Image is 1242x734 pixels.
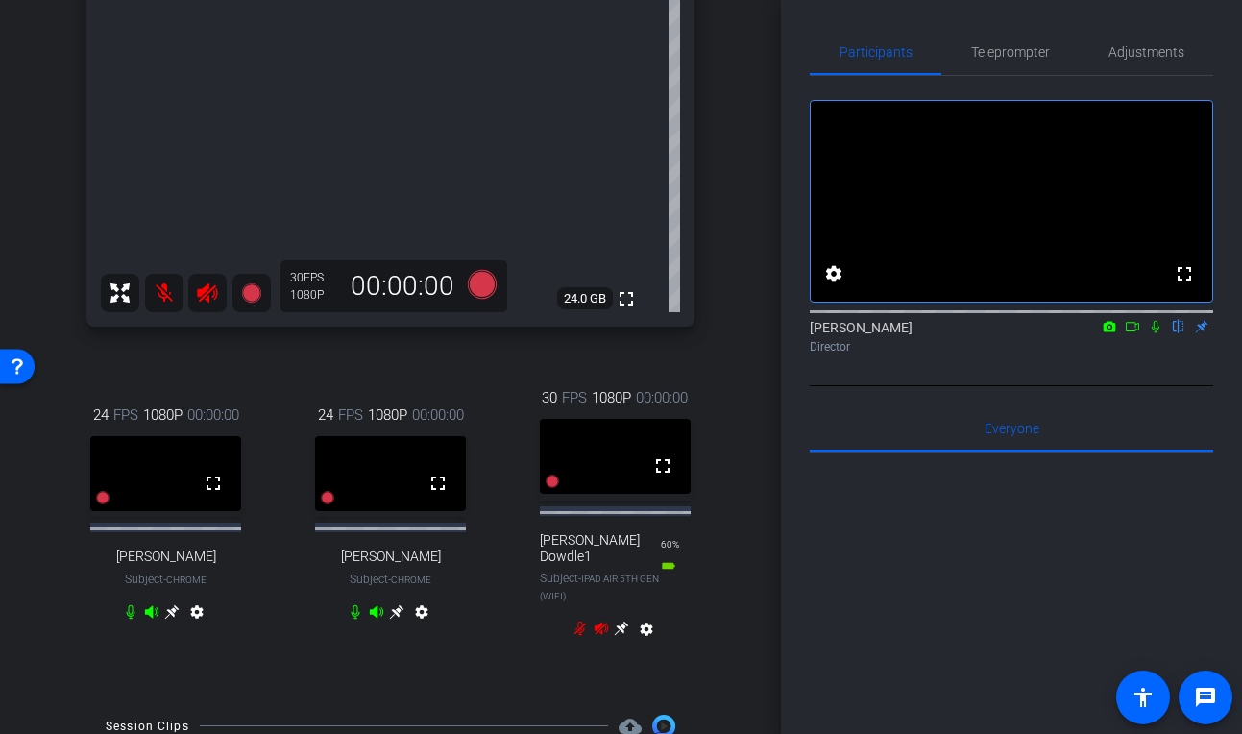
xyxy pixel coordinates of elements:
span: 1080P [143,404,183,426]
span: Chrome [166,575,207,585]
mat-icon: fullscreen [615,287,638,310]
mat-icon: settings [822,262,845,285]
span: - [163,573,166,586]
div: 00:00:00 [338,270,467,303]
span: FPS [338,404,363,426]
mat-icon: battery_std [661,558,676,574]
span: Subject [540,570,661,604]
span: [PERSON_NAME] [341,549,441,565]
mat-icon: fullscreen [1173,262,1196,285]
span: FPS [304,271,324,284]
span: FPS [562,387,587,408]
span: Teleprompter [971,45,1050,59]
span: 24 [318,404,333,426]
mat-icon: settings [185,604,208,627]
mat-icon: settings [410,604,433,627]
span: - [578,572,581,585]
span: FPS [113,404,138,426]
span: Subject [350,571,431,588]
mat-icon: flip [1167,317,1190,334]
span: Subject [125,571,207,588]
span: Everyone [985,422,1039,435]
mat-icon: accessibility [1132,686,1155,709]
span: 24 [93,404,109,426]
div: 1080P [290,287,338,303]
span: Adjustments [1108,45,1184,59]
span: [PERSON_NAME] Dowdle1 [540,532,661,565]
div: 30 [290,270,338,285]
span: - [388,573,391,586]
span: 00:00:00 [636,387,688,408]
span: 00:00:00 [412,404,464,426]
span: 24.0 GB [557,287,613,310]
span: 1080P [368,404,407,426]
div: Director [810,338,1213,355]
mat-icon: fullscreen [202,472,225,495]
mat-icon: fullscreen [651,454,674,477]
mat-icon: fullscreen [426,472,450,495]
span: 1080P [592,387,631,408]
mat-icon: message [1194,686,1217,709]
span: 00:00:00 [187,404,239,426]
span: iPad Air 5th Gen (WiFi) [540,574,659,601]
div: [PERSON_NAME] [810,318,1213,355]
span: [PERSON_NAME] [116,549,216,565]
span: 60% [661,539,679,550]
mat-icon: settings [635,622,658,645]
span: Chrome [391,575,431,585]
span: Participants [840,45,913,59]
span: 30 [542,387,557,408]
